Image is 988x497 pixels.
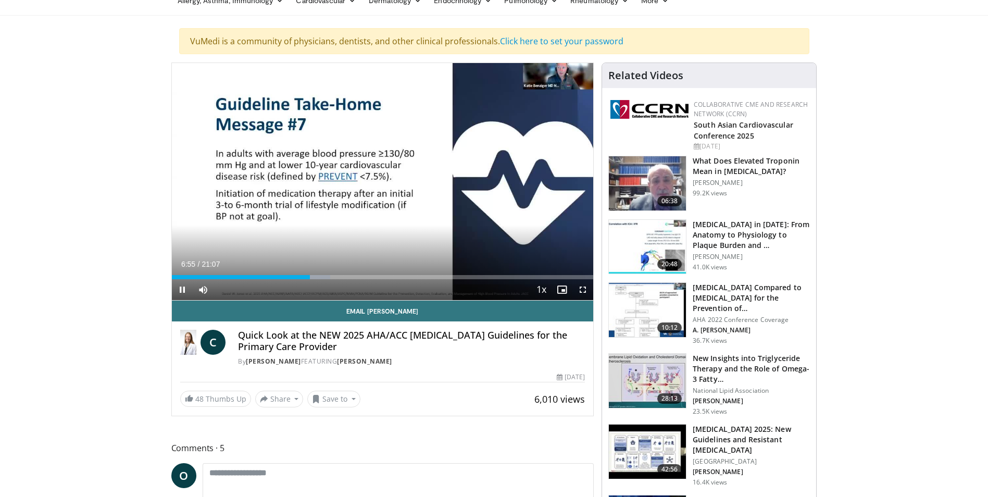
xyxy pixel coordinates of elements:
span: / [198,260,200,268]
div: Progress Bar [172,275,594,279]
a: [PERSON_NAME] [246,357,301,366]
a: 20:48 [MEDICAL_DATA] in [DATE]: From Anatomy to Physiology to Plaque Burden and … [PERSON_NAME] 4... [608,219,810,275]
p: 41.0K views [693,263,727,271]
h3: What Does Elevated Troponin Mean in [MEDICAL_DATA]? [693,156,810,177]
p: [PERSON_NAME] [693,468,810,476]
span: 6,010 views [534,393,585,405]
p: AHA 2022 Conference Coverage [693,316,810,324]
h3: [MEDICAL_DATA] Compared to [MEDICAL_DATA] for the Prevention of… [693,282,810,314]
a: 42:56 [MEDICAL_DATA] 2025: New Guidelines and Resistant [MEDICAL_DATA] [GEOGRAPHIC_DATA] [PERSON_... [608,424,810,487]
img: a04ee3ba-8487-4636-b0fb-5e8d268f3737.png.150x105_q85_autocrop_double_scale_upscale_version-0.2.png [610,100,689,119]
button: Enable picture-in-picture mode [552,279,572,300]
img: 823da73b-7a00-425d-bb7f-45c8b03b10c3.150x105_q85_crop-smart_upscale.jpg [609,220,686,274]
img: 45ea033d-f728-4586-a1ce-38957b05c09e.150x105_q85_crop-smart_upscale.jpg [609,354,686,408]
img: Dr. Catherine P. Benziger [180,330,197,355]
p: [PERSON_NAME] [693,397,810,405]
button: Save to [307,391,360,407]
a: Click here to set your password [500,35,623,47]
video-js: Video Player [172,63,594,301]
span: Comments 5 [171,441,594,455]
a: Email [PERSON_NAME] [172,301,594,321]
div: By FEATURING [238,357,585,366]
p: [GEOGRAPHIC_DATA] [693,457,810,466]
p: [PERSON_NAME] [693,253,810,261]
h3: New Insights into Triglyceride Therapy and the Role of Omega-3 Fatty… [693,353,810,384]
p: 16.4K views [693,478,727,487]
p: [PERSON_NAME] [693,179,810,187]
button: Mute [193,279,214,300]
span: 20:48 [657,259,682,269]
a: South Asian Cardiovascular Conference 2025 [694,120,793,141]
a: O [171,463,196,488]
button: Share [255,391,304,407]
p: 99.2K views [693,189,727,197]
div: [DATE] [694,142,808,151]
span: 48 [195,394,204,404]
span: 10:12 [657,322,682,333]
a: C [201,330,226,355]
span: 42:56 [657,464,682,475]
button: Fullscreen [572,279,593,300]
h3: [MEDICAL_DATA] 2025: New Guidelines and Resistant [MEDICAL_DATA] [693,424,810,455]
span: 06:38 [657,196,682,206]
img: 7c0f9b53-1609-4588-8498-7cac8464d722.150x105_q85_crop-smart_upscale.jpg [609,283,686,337]
h3: [MEDICAL_DATA] in [DATE]: From Anatomy to Physiology to Plaque Burden and … [693,219,810,251]
span: 6:55 [181,260,195,268]
a: 48 Thumbs Up [180,391,251,407]
a: 06:38 What Does Elevated Troponin Mean in [MEDICAL_DATA]? [PERSON_NAME] 99.2K views [608,156,810,211]
div: [DATE] [557,372,585,382]
div: VuMedi is a community of physicians, dentists, and other clinical professionals. [179,28,809,54]
h4: Quick Look at the NEW 2025 AHA/ACC [MEDICAL_DATA] Guidelines for the Primary Care Provider [238,330,585,352]
p: 23.5K views [693,407,727,416]
span: 28:13 [657,393,682,404]
a: Collaborative CME and Research Network (CCRN) [694,100,808,118]
a: 28:13 New Insights into Triglyceride Therapy and the Role of Omega-3 Fatty… National Lipid Associ... [608,353,810,416]
img: 280bcb39-0f4e-42eb-9c44-b41b9262a277.150x105_q85_crop-smart_upscale.jpg [609,425,686,479]
a: [PERSON_NAME] [337,357,392,366]
img: 98daf78a-1d22-4ebe-927e-10afe95ffd94.150x105_q85_crop-smart_upscale.jpg [609,156,686,210]
p: 36.7K views [693,337,727,345]
button: Pause [172,279,193,300]
span: 21:07 [202,260,220,268]
p: A. [PERSON_NAME] [693,326,810,334]
button: Playback Rate [531,279,552,300]
a: 10:12 [MEDICAL_DATA] Compared to [MEDICAL_DATA] for the Prevention of… AHA 2022 Conference Covera... [608,282,810,345]
p: National Lipid Association [693,387,810,395]
h4: Related Videos [608,69,683,82]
